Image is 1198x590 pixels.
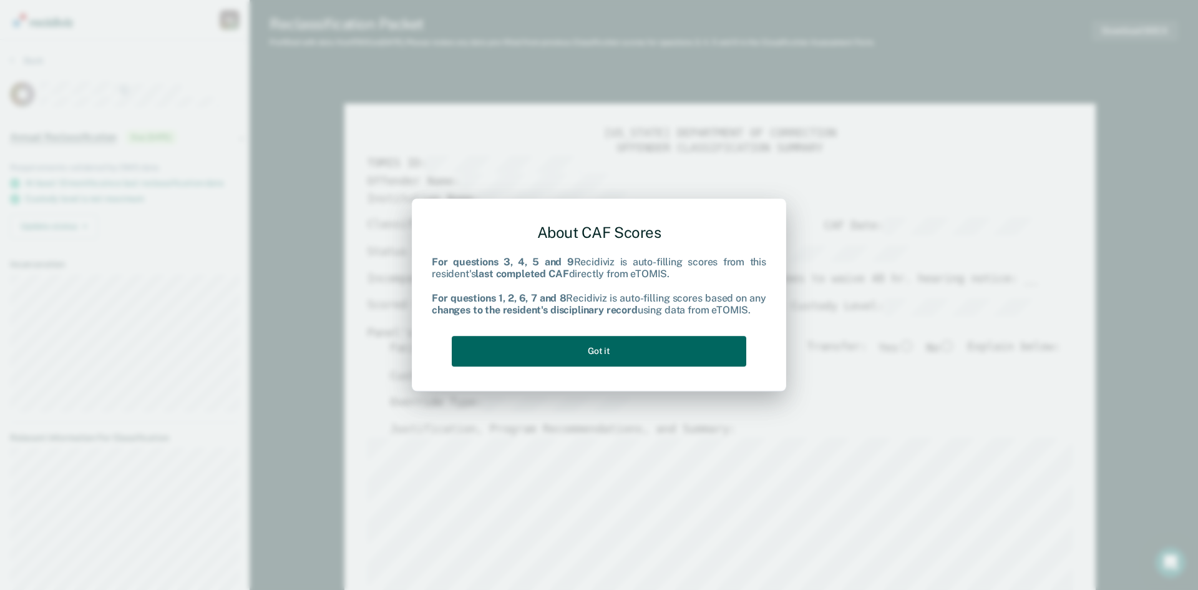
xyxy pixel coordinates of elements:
[432,257,766,317] div: Recidiviz is auto-filling scores from this resident's directly from eTOMIS. Recidiviz is auto-fil...
[475,268,568,280] b: last completed CAF
[432,257,574,268] b: For questions 3, 4, 5 and 9
[432,292,566,304] b: For questions 1, 2, 6, 7 and 8
[432,214,766,252] div: About CAF Scores
[432,304,638,316] b: changes to the resident's disciplinary record
[452,336,746,366] button: Got it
